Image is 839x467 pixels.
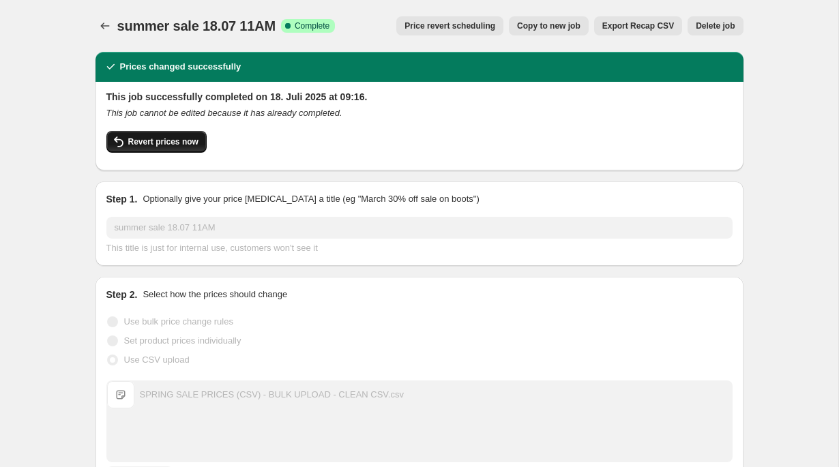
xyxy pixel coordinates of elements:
[140,388,404,402] div: SPRING SALE PRICES (CSV) - BULK UPLOAD - CLEAN CSV.csv
[124,316,233,327] span: Use bulk price change rules
[124,355,190,365] span: Use CSV upload
[509,16,589,35] button: Copy to new job
[95,16,115,35] button: Price change jobs
[404,20,495,31] span: Price revert scheduling
[117,18,276,33] span: summer sale 18.07 11AM
[594,16,682,35] button: Export Recap CSV
[602,20,674,31] span: Export Recap CSV
[396,16,503,35] button: Price revert scheduling
[696,20,735,31] span: Delete job
[517,20,580,31] span: Copy to new job
[106,90,733,104] h2: This job successfully completed on 18. Juli 2025 at 09:16.
[106,243,318,253] span: This title is just for internal use, customers won't see it
[688,16,743,35] button: Delete job
[143,192,479,206] p: Optionally give your price [MEDICAL_DATA] a title (eg "March 30% off sale on boots")
[106,131,207,153] button: Revert prices now
[120,60,241,74] h2: Prices changed successfully
[106,108,342,118] i: This job cannot be edited because it has already completed.
[106,288,138,301] h2: Step 2.
[106,192,138,206] h2: Step 1.
[128,136,198,147] span: Revert prices now
[124,335,241,346] span: Set product prices individually
[106,217,733,239] input: 30% off holiday sale
[295,20,329,31] span: Complete
[143,288,287,301] p: Select how the prices should change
